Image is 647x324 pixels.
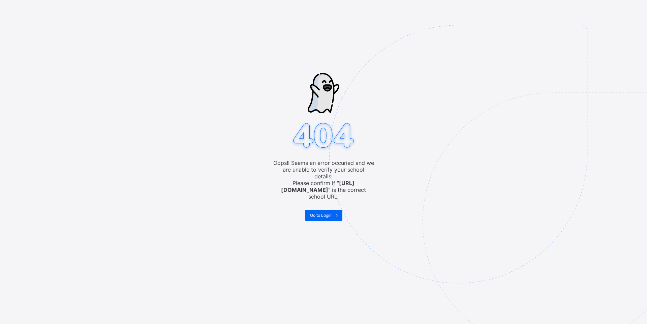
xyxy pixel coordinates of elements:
[281,180,355,193] b: [URL][DOMAIN_NAME]
[290,121,357,152] img: 404.8bbb34c871c4712298a25e20c4dc75c7.svg
[310,213,332,218] span: Go to Login
[308,73,339,113] img: ghost-strokes.05e252ede52c2f8dbc99f45d5e1f5e9f.svg
[273,180,374,200] span: Please confirm if " " is the correct school URL.
[273,159,374,180] span: Oops!! Seems an error occuried and we are unable to verify your school details.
